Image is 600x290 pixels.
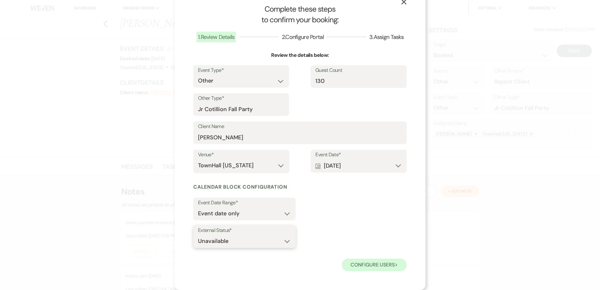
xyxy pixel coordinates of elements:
label: External Status* [198,226,291,235]
label: Event Type* [198,66,284,75]
button: 1.Review Details [193,34,239,40]
h3: Review the details below: [193,52,407,59]
button: 3.Assign Tasks [366,34,407,40]
label: Event Date* [315,150,402,159]
span: 3 . Assign Tasks [369,33,404,41]
label: Other Type* [198,94,284,103]
label: Client Name [198,122,402,131]
label: Venue* [198,150,285,159]
span: 1 . Review Details [196,32,236,42]
button: 2.Configure Portal [279,34,327,40]
label: Event Date Range* [198,198,291,207]
button: Configure users [342,259,407,271]
h6: Calendar block configuration [193,184,407,191]
span: 2 . Configure Portal [282,33,324,41]
label: Guest Count [315,66,402,75]
button: [DATE] [315,159,402,172]
h1: Complete these steps to confirm your booking: [193,4,407,25]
